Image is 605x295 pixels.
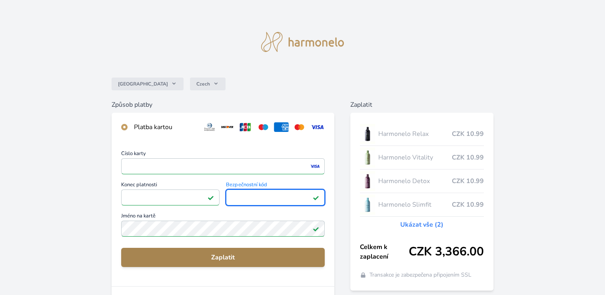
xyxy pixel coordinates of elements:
[350,100,493,110] h6: Zaplatit
[125,161,321,172] iframe: Iframe pro číslo karty
[121,213,325,221] span: Jméno na kartě
[313,194,319,201] img: Platné pole
[134,122,196,132] div: Platba kartou
[292,122,307,132] img: mc.svg
[452,176,484,186] span: CZK 10.99
[125,192,216,203] iframe: Iframe pro datum vypršení platnosti
[378,129,452,139] span: Harmonelo Relax
[378,153,452,162] span: Harmonelo Vitality
[190,78,226,90] button: Czech
[274,122,289,132] img: amex.svg
[220,122,235,132] img: discover.svg
[118,81,168,87] span: [GEOGRAPHIC_DATA]
[128,253,318,262] span: Zaplatit
[226,182,325,189] span: Bezpečnostní kód
[360,195,375,215] img: SLIMFIT_se_stinem_x-lo.jpg
[360,242,409,261] span: Celkem k zaplacení
[369,271,471,279] span: Transakce je zabezpečena připojením SSL
[378,200,452,209] span: Harmonelo Slimfit
[202,122,217,132] img: diners.svg
[360,171,375,191] img: DETOX_se_stinem_x-lo.jpg
[121,248,325,267] button: Zaplatit
[400,220,443,229] a: Ukázat vše (2)
[309,163,320,170] img: visa
[112,100,334,110] h6: Způsob platby
[452,200,484,209] span: CZK 10.99
[378,176,452,186] span: Harmonelo Detox
[238,122,253,132] img: jcb.svg
[112,78,184,90] button: [GEOGRAPHIC_DATA]
[256,122,271,132] img: maestro.svg
[360,147,375,167] img: CLEAN_VITALITY_se_stinem_x-lo.jpg
[121,221,325,237] input: Jméno na kartěPlatné pole
[313,225,319,232] img: Platné pole
[452,129,484,139] span: CZK 10.99
[310,122,325,132] img: visa.svg
[360,124,375,144] img: CLEAN_RELAX_se_stinem_x-lo.jpg
[121,151,325,158] span: Číslo karty
[452,153,484,162] span: CZK 10.99
[409,245,484,259] span: CZK 3,366.00
[230,192,321,203] iframe: Iframe pro bezpečnostní kód
[208,194,214,201] img: Platné pole
[121,182,220,189] span: Konec platnosti
[261,32,344,52] img: logo.svg
[196,81,210,87] span: Czech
